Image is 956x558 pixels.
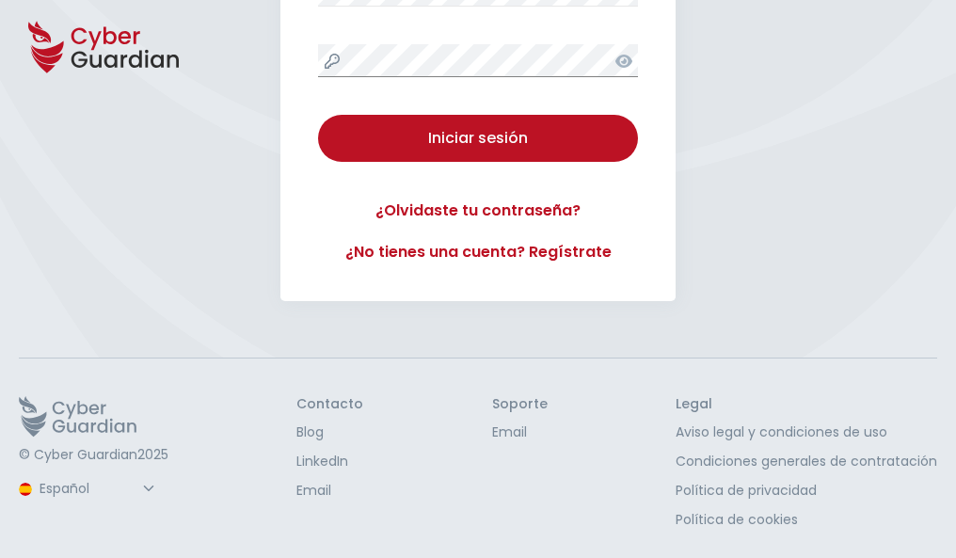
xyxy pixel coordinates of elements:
[318,199,638,222] a: ¿Olvidaste tu contraseña?
[296,396,363,413] h3: Contacto
[676,452,937,471] a: Condiciones generales de contratación
[296,481,363,501] a: Email
[332,127,624,150] div: Iniciar sesión
[296,422,363,442] a: Blog
[676,396,937,413] h3: Legal
[19,447,168,464] p: © Cyber Guardian 2025
[318,115,638,162] button: Iniciar sesión
[19,483,32,496] img: region-logo
[676,510,937,530] a: Política de cookies
[676,422,937,442] a: Aviso legal y condiciones de uso
[318,241,638,263] a: ¿No tienes una cuenta? Regístrate
[492,396,548,413] h3: Soporte
[676,481,937,501] a: Política de privacidad
[296,452,363,471] a: LinkedIn
[492,422,548,442] a: Email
